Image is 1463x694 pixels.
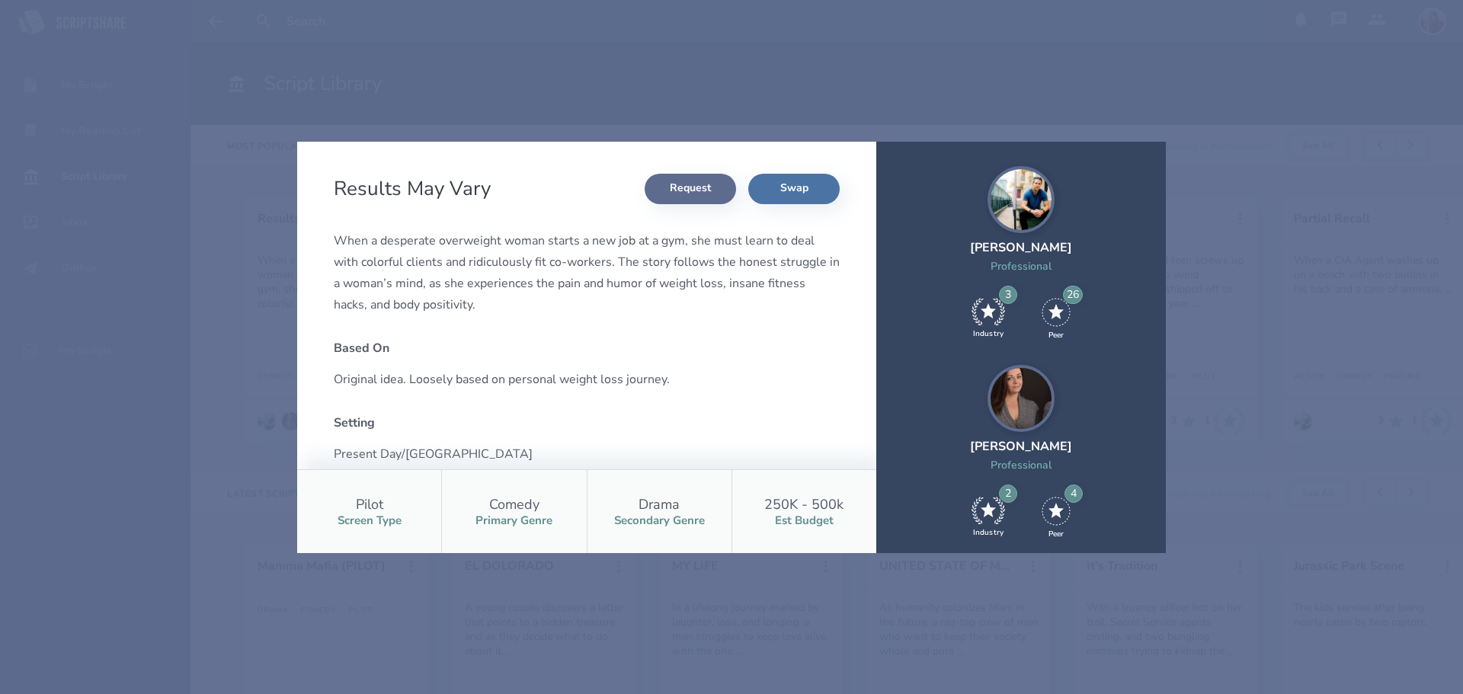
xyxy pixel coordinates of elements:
div: 26 [1063,286,1083,304]
div: 2 Industry Recommends [972,497,1005,539]
button: Request [645,174,736,204]
div: Comedy [489,495,539,513]
div: Professional [970,458,1072,472]
div: 26 Recommends [1042,298,1071,341]
div: 2 [999,485,1017,503]
div: Drama [639,495,680,513]
a: [PERSON_NAME]Professional [970,166,1072,292]
div: Present Day/[GEOGRAPHIC_DATA] [334,443,840,465]
div: 4 [1064,485,1083,503]
div: Est Budget [775,513,834,528]
div: Peer [1048,529,1064,539]
a: [PERSON_NAME]Professional [970,365,1072,491]
div: [PERSON_NAME] [970,239,1072,256]
div: Secondary Genre [614,513,705,528]
img: user_1673573717-crop.jpg [988,166,1055,233]
div: [PERSON_NAME] [970,438,1072,455]
img: user_1604966854-crop.jpg [988,365,1055,432]
div: Professional [970,259,1072,273]
div: Original idea. Loosely based on personal weight loss journey. [334,369,840,390]
div: 3 Industry Recommends [972,298,1005,341]
div: 3 [999,286,1017,304]
div: 250K - 500k [764,495,844,513]
div: Pilot [356,495,383,513]
div: Peer [1048,330,1064,341]
div: Based On [334,340,840,357]
div: Setting [334,414,840,431]
div: Primary Genre [475,513,552,528]
div: When a desperate overweight woman starts a new job at a gym, she must learn to deal with colorful... [334,230,840,315]
h2: Results May Vary [334,175,497,202]
div: Screen Type [338,513,402,528]
button: Swap [748,174,840,204]
div: 4 Recommends [1042,497,1071,539]
div: Industry [973,527,1004,538]
div: Industry [973,328,1004,339]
